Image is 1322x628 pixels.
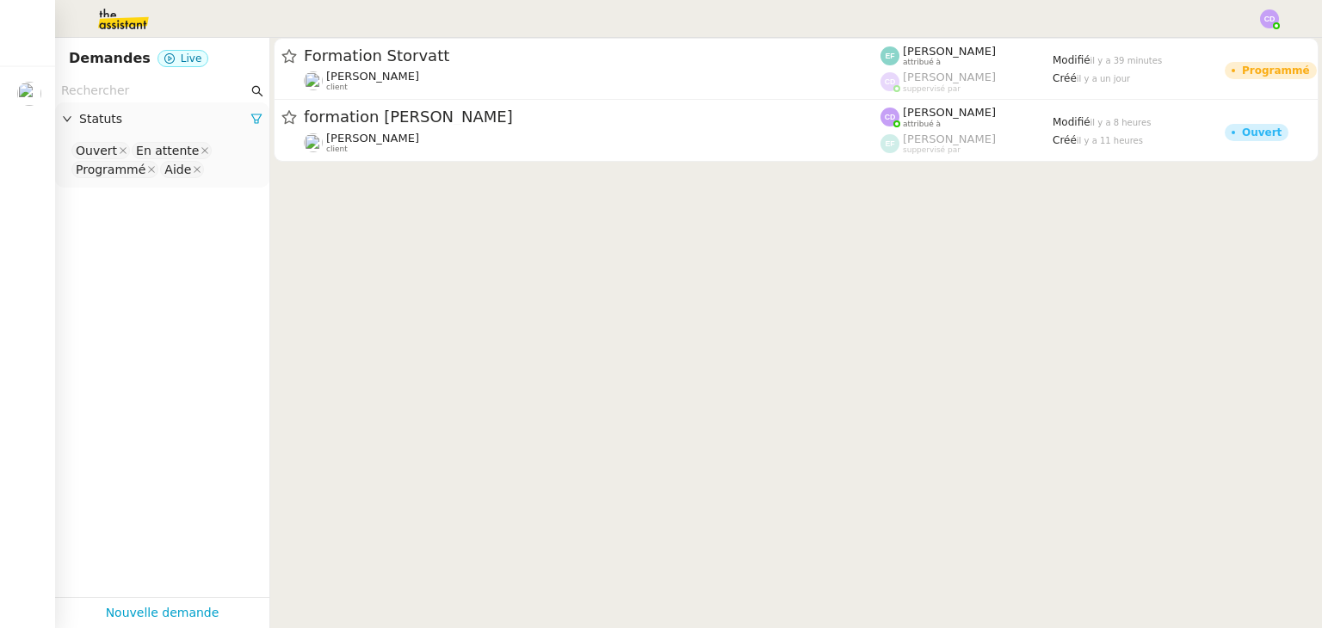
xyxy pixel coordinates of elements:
[304,71,323,90] img: users%2FyQfMwtYgTqhRP2YHWHmG2s2LYaD3%2Favatar%2Fprofile-pic.png
[880,46,899,65] img: svg
[1242,65,1310,76] div: Programmé
[880,71,1053,93] app-user-label: suppervisé par
[1053,72,1077,84] span: Créé
[69,46,151,71] nz-page-header-title: Demandes
[326,132,419,145] span: [PERSON_NAME]
[903,84,961,94] span: suppervisé par
[304,132,880,154] app-user-detailed-label: client
[304,48,880,64] span: Formation Storvatt
[61,81,248,101] input: Rechercher
[1090,56,1163,65] span: il y a 39 minutes
[71,142,130,159] nz-select-item: Ouvert
[132,142,212,159] nz-select-item: En attente
[304,133,323,152] img: users%2FyQfMwtYgTqhRP2YHWHmG2s2LYaD3%2Favatar%2Fprofile-pic.png
[160,161,204,178] nz-select-item: Aide
[880,72,899,91] img: svg
[903,45,996,58] span: [PERSON_NAME]
[55,102,269,136] div: Statuts
[181,52,202,65] span: Live
[903,71,996,83] span: [PERSON_NAME]
[880,132,1053,155] app-user-label: suppervisé par
[304,70,880,92] app-user-detailed-label: client
[71,161,158,178] nz-select-item: Programmé
[76,162,145,177] div: Programmé
[880,45,1053,67] app-user-label: attribué à
[17,82,41,106] img: users%2FyQfMwtYgTqhRP2YHWHmG2s2LYaD3%2Favatar%2Fprofile-pic.png
[304,109,880,125] span: formation [PERSON_NAME]
[880,108,899,126] img: svg
[76,143,117,158] div: Ouvert
[903,145,961,155] span: suppervisé par
[79,109,250,129] span: Statuts
[326,145,348,154] span: client
[1053,134,1077,146] span: Créé
[903,132,996,145] span: [PERSON_NAME]
[903,58,941,67] span: attribué à
[1077,136,1143,145] span: il y a 11 heures
[1053,116,1090,128] span: Modifié
[1242,127,1282,138] div: Ouvert
[326,83,348,92] span: client
[136,143,199,158] div: En attente
[1053,54,1090,66] span: Modifié
[880,134,899,153] img: svg
[880,106,1053,128] app-user-label: attribué à
[1260,9,1279,28] img: svg
[164,162,191,177] div: Aide
[1090,118,1152,127] span: il y a 8 heures
[106,603,219,623] a: Nouvelle demande
[326,70,419,83] span: [PERSON_NAME]
[903,106,996,119] span: [PERSON_NAME]
[1077,74,1130,83] span: il y a un jour
[903,120,941,129] span: attribué à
